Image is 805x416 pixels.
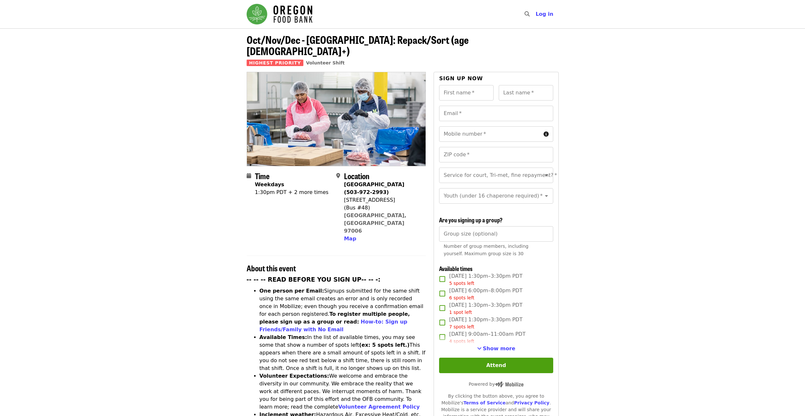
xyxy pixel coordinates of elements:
span: Powered by [469,382,524,387]
div: (Bus #48) [344,204,421,212]
span: 1 spot left [449,310,472,315]
i: calendar icon [247,173,251,179]
strong: (ex: 5 spots left.) [359,342,409,348]
button: Map [344,235,356,243]
button: See more timeslots [477,345,515,353]
input: ZIP code [439,147,553,162]
input: Mobile number [439,126,541,142]
i: circle-info icon [544,131,549,137]
strong: -- -- -- READ BEFORE YOU SIGN UP-- -- -: [247,276,381,283]
strong: [GEOGRAPHIC_DATA] (503-972-2993) [344,181,404,195]
strong: Available Times: [260,334,307,340]
input: Last name [499,85,553,101]
input: Search [534,6,539,22]
input: Email [439,106,553,121]
span: 4 spots left [449,339,474,344]
li: In the list of available times, you may see some that show a number of spots left This appears wh... [260,334,426,372]
img: Oct/Nov/Dec - Beaverton: Repack/Sort (age 10+) organized by Oregon Food Bank [247,72,426,166]
span: Time [255,170,270,181]
span: Number of group members, including yourself. Maximum group size is 30 [444,244,528,256]
span: [DATE] 9:00am–11:00am PDT [449,330,525,345]
a: Volunteer Shift [306,60,345,65]
span: About this event [247,262,296,274]
a: Volunteer Agreement Policy [338,404,420,410]
input: First name [439,85,494,101]
span: [DATE] 6:00pm–8:00pm PDT [449,287,522,301]
strong: To register multiple people, please sign up as a group or read: [260,311,410,325]
span: Highest Priority [247,60,304,66]
div: [STREET_ADDRESS] [344,196,421,204]
a: Terms of Service [463,400,506,405]
span: [DATE] 1:30pm–3:30pm PDT [449,301,522,316]
input: [object Object] [439,226,553,242]
span: 5 spots left [449,281,474,286]
img: Oregon Food Bank - Home [247,4,312,24]
span: Available times [439,264,473,273]
button: Open [542,171,551,180]
i: map-marker-alt icon [336,173,340,179]
span: 6 spots left [449,295,474,300]
span: Log in [535,11,553,17]
a: Privacy Policy [514,400,549,405]
a: How-to: Sign up Friends/Family with No Email [260,319,407,333]
li: We welcome and embrace the diversity in our community. We embrace the reality that we work at dif... [260,372,426,411]
span: Show more [483,345,515,352]
span: Are you signing up a group? [439,216,503,224]
span: Map [344,236,356,242]
strong: One person per Email: [260,288,324,294]
strong: Volunteer Expectations: [260,373,329,379]
button: Open [542,191,551,200]
span: Oct/Nov/Dec - [GEOGRAPHIC_DATA]: Repack/Sort (age [DEMOGRAPHIC_DATA]+) [247,32,469,58]
button: Attend [439,358,553,373]
span: [DATE] 1:30pm–3:30pm PDT [449,272,522,287]
strong: Weekdays [255,181,284,188]
div: 1:30pm PDT + 2 more times [255,189,329,196]
img: Powered by Mobilize [495,382,524,387]
span: Sign up now [439,75,483,82]
li: Signups submitted for the same shift using the same email creates an error and is only recorded o... [260,287,426,334]
span: 7 spots left [449,324,474,329]
span: Location [344,170,369,181]
a: [GEOGRAPHIC_DATA], [GEOGRAPHIC_DATA] 97006 [344,212,407,234]
i: search icon [525,11,530,17]
span: [DATE] 1:30pm–3:30pm PDT [449,316,522,330]
button: Log in [530,8,558,21]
